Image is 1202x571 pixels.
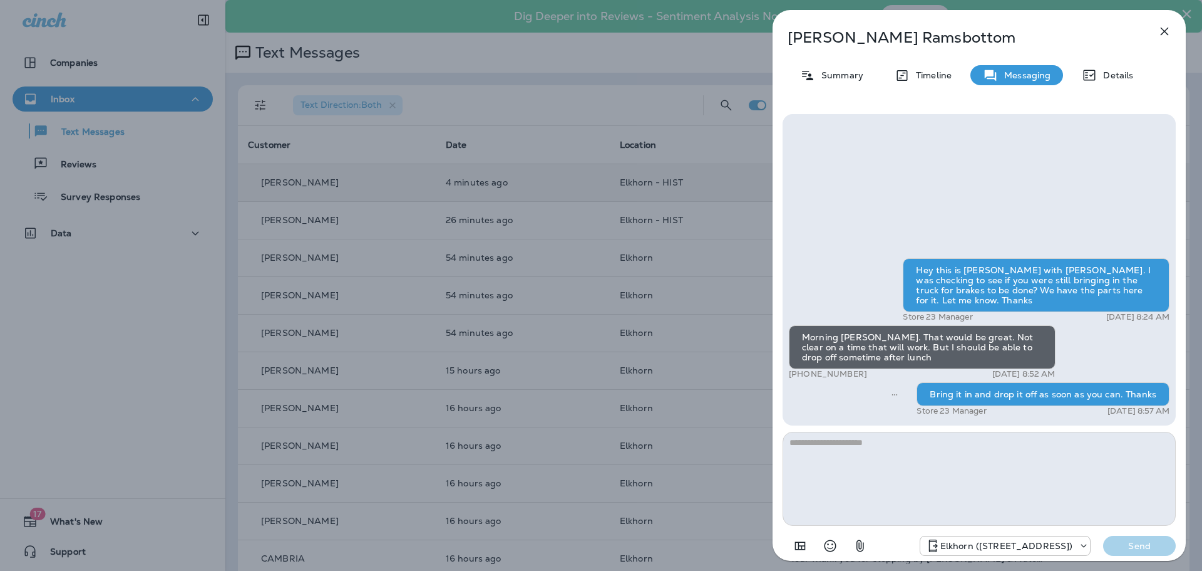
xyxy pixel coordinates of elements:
span: Sent [891,388,898,399]
p: Store 23 Manager [903,312,972,322]
p: Store 23 Manager [917,406,986,416]
p: Elkhorn ([STREET_ADDRESS]) [940,541,1073,551]
div: Morning [PERSON_NAME]. That would be great. Not clear on a time that will work. But I should be a... [789,325,1056,369]
p: Timeline [910,70,952,80]
p: Messaging [998,70,1050,80]
div: +1 (402) 502-7400 [920,538,1091,553]
p: [DATE] 8:57 AM [1107,406,1169,416]
p: [PERSON_NAME] Ramsbottom [788,29,1129,46]
button: Add in a premade template [788,533,813,558]
div: Bring it in and drop it off as soon as you can. Thanks [917,382,1169,406]
div: Hey this is [PERSON_NAME] with [PERSON_NAME]. I was checking to see if you were still bringing in... [903,258,1169,312]
p: Details [1097,70,1133,80]
p: Summary [815,70,863,80]
p: [DATE] 8:24 AM [1106,312,1169,322]
p: [PHONE_NUMBER] [789,369,867,379]
button: Select an emoji [818,533,843,558]
p: [DATE] 8:52 AM [992,369,1056,379]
